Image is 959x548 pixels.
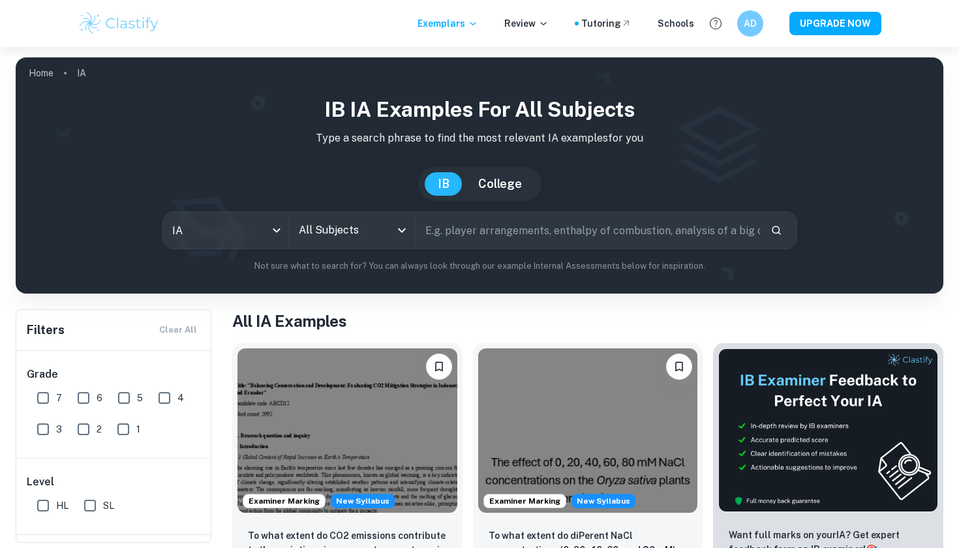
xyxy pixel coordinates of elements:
[581,16,632,31] a: Tutoring
[465,172,535,196] button: College
[103,498,114,513] span: SL
[705,12,727,35] button: Help and Feedback
[27,474,202,490] h6: Level
[78,10,160,37] img: Clastify logo
[136,422,140,436] span: 1
[393,221,411,239] button: Open
[97,422,102,436] span: 2
[416,212,760,249] input: E.g. player arrangements, enthalpy of combustion, analysis of a big city...
[484,495,566,507] span: Examiner Marking
[16,57,943,294] img: profile cover
[743,16,758,31] h6: AD
[243,495,325,507] span: Examiner Marking
[426,354,452,380] button: Bookmark
[97,391,102,405] span: 6
[26,260,933,273] p: Not sure what to search for? You can always look through our example Internal Assessments below f...
[504,16,549,31] p: Review
[56,391,62,405] span: 7
[56,498,68,513] span: HL
[737,10,763,37] button: AD
[718,348,938,512] img: Thumbnail
[137,391,143,405] span: 5
[26,94,933,125] h1: IB IA examples for all subjects
[425,172,463,196] button: IB
[571,494,635,508] div: Starting from the May 2026 session, the ESS IA requirements have changed. We created this exempla...
[571,494,635,508] span: New Syllabus
[658,16,694,31] a: Schools
[56,422,62,436] span: 3
[232,309,943,333] h1: All IA Examples
[331,494,395,508] div: Starting from the May 2026 session, the ESS IA requirements have changed. We created this exempla...
[27,367,202,382] h6: Grade
[26,130,933,146] p: Type a search phrase to find the most relevant IA examples for you
[77,66,86,80] p: IA
[331,494,395,508] span: New Syllabus
[478,348,698,513] img: ESS IA example thumbnail: To what extent do diPerent NaCl concentr
[163,212,289,249] div: IA
[237,348,457,513] img: ESS IA example thumbnail: To what extent do CO2 emissions contribu
[27,321,65,339] h6: Filters
[765,219,787,241] button: Search
[789,12,881,35] button: UPGRADE NOW
[418,16,478,31] p: Exemplars
[29,64,53,82] a: Home
[666,354,692,380] button: Bookmark
[177,391,184,405] span: 4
